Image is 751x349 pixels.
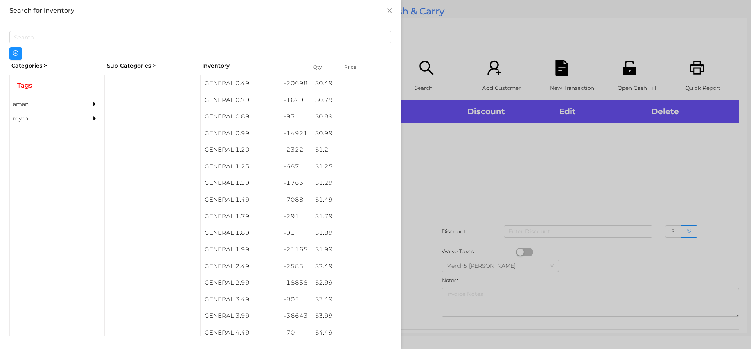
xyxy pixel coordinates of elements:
[10,111,81,126] div: royco
[311,141,391,158] div: $ 1.2
[201,208,280,225] div: GENERAL 1.79
[201,324,280,341] div: GENERAL 4.49
[311,291,391,308] div: $ 3.49
[280,308,312,324] div: -36643
[280,158,312,175] div: -687
[9,6,391,15] div: Search for inventory
[311,192,391,208] div: $ 1.49
[201,274,280,291] div: GENERAL 2.99
[9,31,391,43] input: Search...
[201,225,280,242] div: GENERAL 1.89
[280,92,312,109] div: -1629
[280,225,312,242] div: -91
[10,97,81,111] div: aman
[280,291,312,308] div: -805
[280,108,312,125] div: -93
[201,158,280,175] div: GENERAL 1.25
[201,92,280,109] div: GENERAL 0.79
[280,175,312,192] div: -1763
[311,75,391,92] div: $ 0.49
[92,116,97,121] i: icon: caret-right
[280,258,312,275] div: -2585
[280,208,312,225] div: -291
[92,101,97,107] i: icon: caret-right
[9,60,105,72] div: Categories >
[342,62,374,73] div: Price
[280,274,312,291] div: -18858
[201,192,280,208] div: GENERAL 1.49
[201,108,280,125] div: GENERAL 0.89
[280,324,312,341] div: -70
[311,241,391,258] div: $ 1.99
[311,125,391,142] div: $ 0.99
[311,175,391,192] div: $ 1.29
[311,62,335,73] div: Qty
[311,158,391,175] div: $ 1.25
[280,192,312,208] div: -7088
[201,75,280,92] div: GENERAL 0.49
[311,324,391,341] div: $ 4.49
[280,241,312,258] div: -21165
[201,258,280,275] div: GENERAL 2.49
[201,141,280,158] div: GENERAL 1.20
[311,208,391,225] div: $ 1.79
[105,60,200,72] div: Sub-Categories >
[9,47,22,60] button: icon: plus-circle
[201,291,280,308] div: GENERAL 3.49
[201,125,280,142] div: GENERAL 0.99
[280,125,312,142] div: -14921
[311,308,391,324] div: $ 3.99
[311,258,391,275] div: $ 2.49
[280,141,312,158] div: -2322
[201,175,280,192] div: GENERAL 1.29
[311,225,391,242] div: $ 1.89
[201,308,280,324] div: GENERAL 3.99
[311,108,391,125] div: $ 0.89
[280,75,312,92] div: -20698
[201,241,280,258] div: GENERAL 1.99
[311,92,391,109] div: $ 0.79
[202,62,304,70] div: Inventory
[311,274,391,291] div: $ 2.99
[386,7,393,14] i: icon: close
[13,81,36,90] span: Tags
